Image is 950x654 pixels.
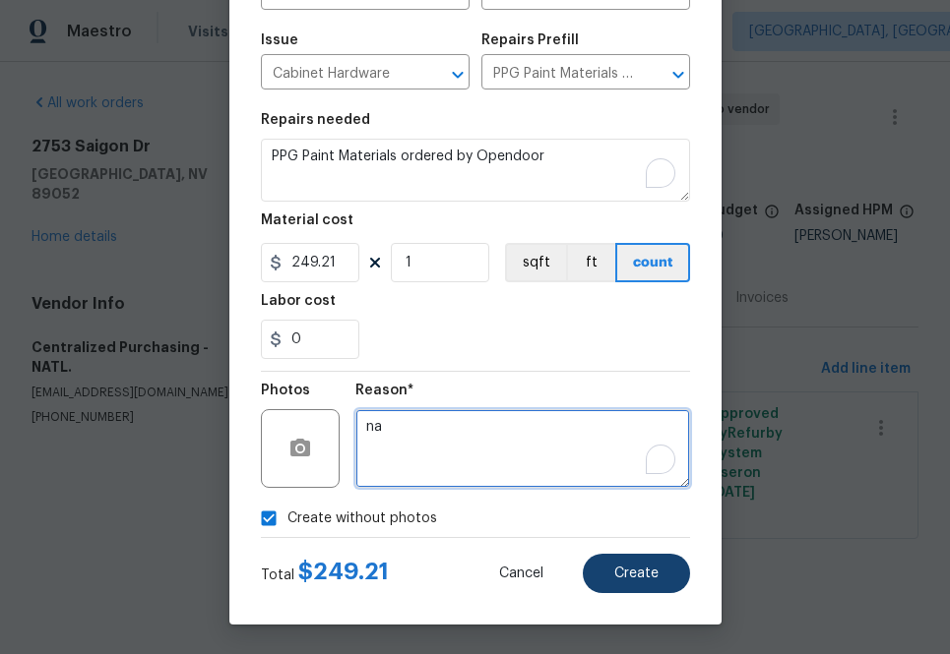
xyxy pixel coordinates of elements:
span: Cancel [499,566,543,581]
textarea: To enrich screen reader interactions, please activate Accessibility in Grammarly extension settings [355,409,690,488]
h5: Issue [261,33,298,47]
textarea: To enrich screen reader interactions, please activate Accessibility in Grammarly extension settings [261,139,690,202]
h5: Labor cost [261,294,336,308]
button: Open [444,61,472,89]
h5: Photos [261,384,310,397]
h5: Repairs Prefill [481,33,579,47]
button: Open [665,61,692,89]
button: sqft [505,243,566,282]
button: ft [566,243,615,282]
span: Create [614,566,659,581]
span: Create without photos [287,508,437,529]
h5: Material cost [261,213,353,227]
button: count [615,243,690,282]
div: Total [261,562,389,585]
button: Cancel [468,554,575,593]
button: Create [583,554,690,593]
span: $ 249.21 [298,560,389,583]
h5: Reason* [355,384,413,397]
h5: Repairs needed [261,113,370,127]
